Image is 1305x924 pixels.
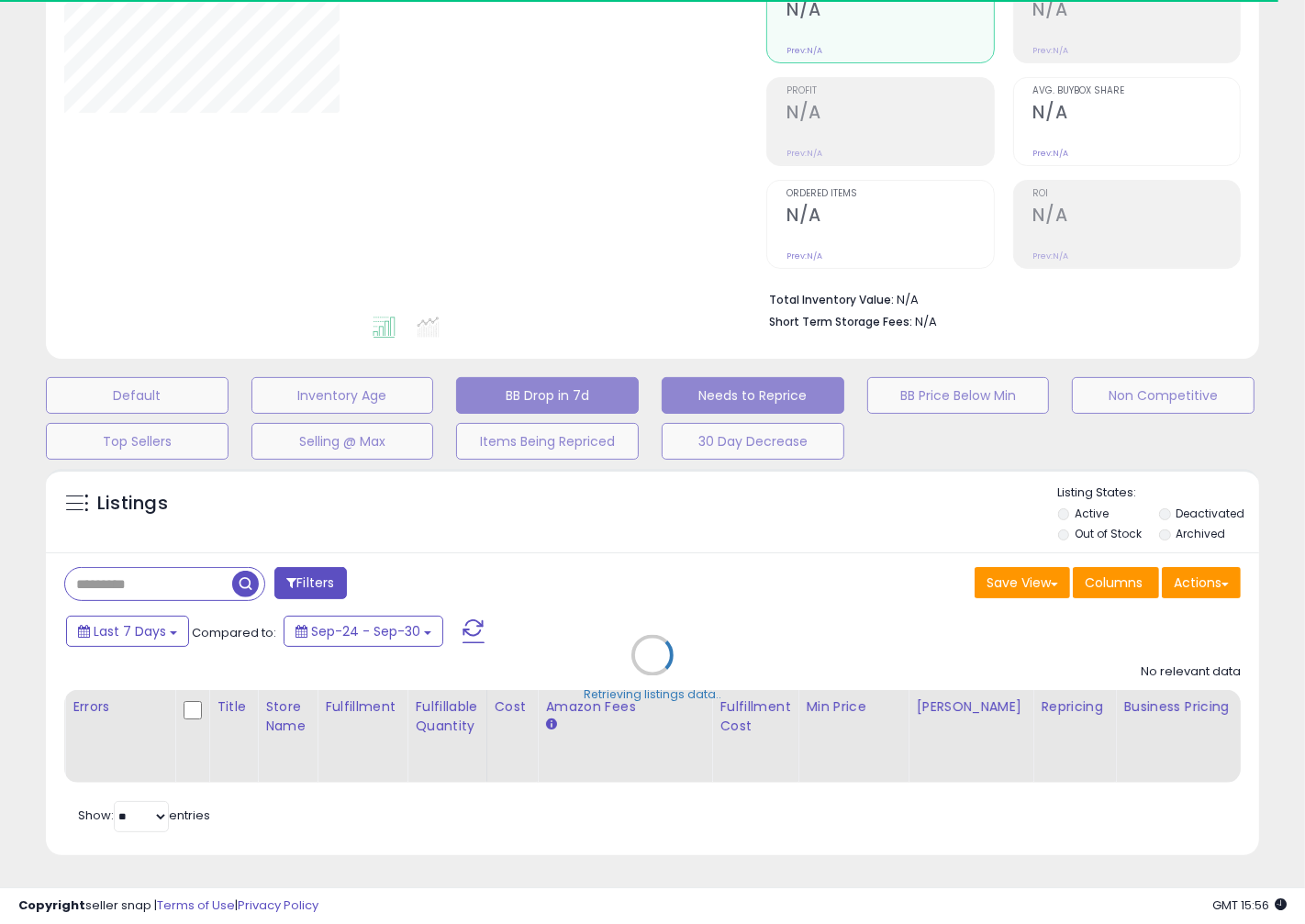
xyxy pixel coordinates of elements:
button: Non Competitive [1072,377,1255,414]
strong: Copyright [18,896,85,914]
small: Prev: N/A [786,250,822,262]
button: Default [46,377,229,414]
h2: N/A [1033,102,1240,127]
span: 2025-10-8 15:56 GMT [1212,896,1287,914]
h2: N/A [1033,205,1240,229]
b: Total Inventory Value: [769,292,894,307]
button: 30 Day Decrease [662,423,844,460]
a: Privacy Policy [238,896,318,914]
span: ROI [1033,189,1240,199]
button: Items Being Repriced [456,423,639,460]
button: Inventory Age [251,377,434,414]
span: Profit [786,86,993,96]
small: Prev: N/A [1033,45,1069,56]
small: Prev: N/A [1033,250,1069,262]
small: Prev: N/A [1033,148,1069,159]
span: Avg. Buybox Share [1033,86,1240,96]
a: Terms of Use [157,896,235,914]
div: seller snap | | [18,897,318,915]
small: Prev: N/A [786,45,822,56]
button: Selling @ Max [251,423,434,460]
span: N/A [915,313,937,330]
button: BB Drop in 7d [456,377,639,414]
div: Retrieving listings data.. [584,687,721,704]
h2: N/A [786,205,993,229]
li: N/A [769,287,1227,309]
button: Top Sellers [46,423,229,460]
span: Ordered Items [786,189,993,199]
button: BB Price Below Min [867,377,1050,414]
button: Needs to Reprice [662,377,844,414]
small: Prev: N/A [786,148,822,159]
h2: N/A [786,102,993,127]
b: Short Term Storage Fees: [769,314,912,329]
